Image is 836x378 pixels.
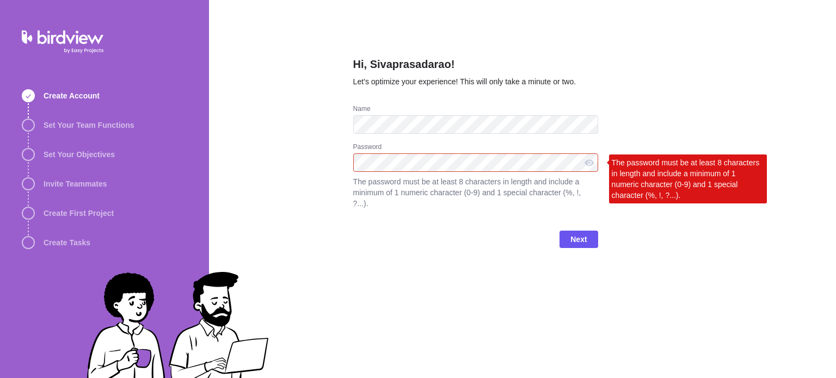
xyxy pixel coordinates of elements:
[609,154,767,203] div: The password must be at least 8 characters in length and include a minimum of 1 numeric character...
[560,231,598,248] span: Next
[353,104,598,115] div: Name
[353,142,598,153] div: Password
[44,237,90,248] span: Create Tasks
[353,176,598,209] span: The password must be at least 8 characters in length and include a minimum of 1 numeric character...
[44,178,107,189] span: Invite Teammates
[44,149,115,160] span: Set Your Objectives
[44,120,134,131] span: Set Your Team Functions
[353,57,598,76] h2: Hi, Sivaprasadarao!
[353,77,576,86] span: Let’s optimize your experience! This will only take a minute or two.
[44,90,100,101] span: Create Account
[44,208,114,219] span: Create First Project
[570,233,587,246] span: Next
